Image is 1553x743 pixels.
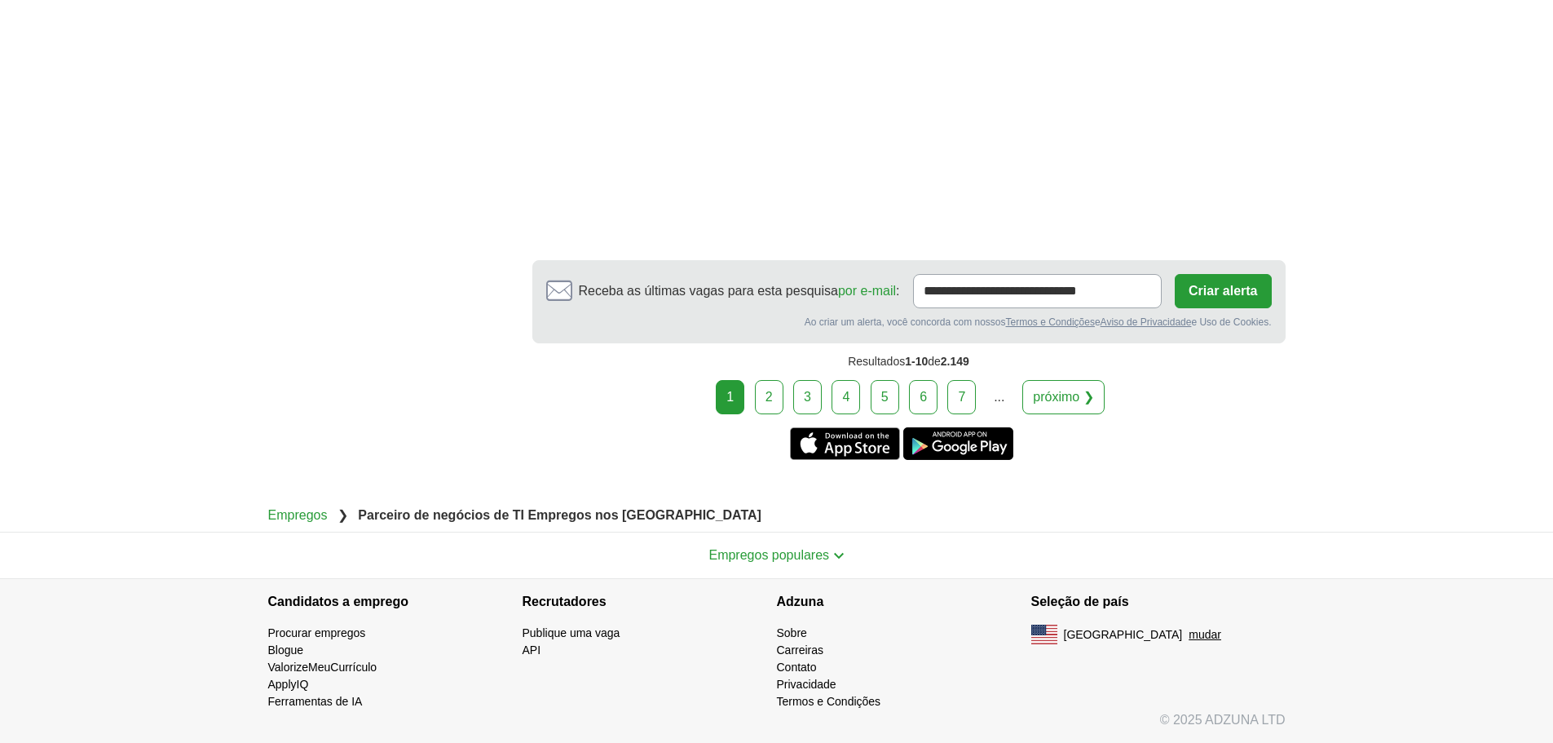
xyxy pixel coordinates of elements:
[523,643,541,657] a: API
[1189,626,1221,643] button: mudar
[777,643,824,657] a: Carreiras
[777,626,807,639] a: Sobre
[1191,316,1271,328] font: e Uso de Cookies.
[833,552,845,559] img: ícone de alternância
[838,284,896,298] a: por e-mail
[941,355,969,368] font: 2.149
[842,390,849,404] font: 4
[832,380,860,414] a: 4
[1033,390,1093,404] font: próximo ❯
[909,380,938,414] a: 6
[905,355,928,368] font: 1-10
[579,284,838,298] font: Receba as últimas vagas para esta pesquisa
[1022,380,1104,414] a: próximo ❯
[896,284,899,298] font: :
[920,390,927,404] font: 6
[958,390,965,404] font: 7
[726,390,734,404] font: 1
[777,678,836,691] a: Privacidade
[268,643,304,657] a: Blogue
[793,380,822,414] a: 3
[268,626,366,639] a: Procurar empregos
[1189,628,1221,641] font: mudar
[871,380,899,414] a: 5
[928,355,941,368] font: de
[1175,274,1272,308] button: Criar alerta
[777,695,881,708] a: Termos e Condições
[523,626,620,639] a: Publique uma vaga
[755,380,783,414] a: 2
[804,390,811,404] font: 3
[848,355,905,368] font: Resultados
[881,390,889,404] font: 5
[1101,316,1192,328] a: Aviso de Privacidade
[1006,316,1095,328] a: Termos e Condições
[268,678,309,691] a: ApplyIQ
[1189,284,1258,298] font: Criar alerta
[1160,713,1286,727] font: © 2025 ADZUNA LTD
[708,548,829,562] font: Empregos populares
[994,390,1004,404] font: ...
[777,661,817,674] a: Contato
[1064,628,1183,641] font: [GEOGRAPHIC_DATA]
[338,508,348,522] font: ❯
[358,508,761,522] font: Parceiro de negócios de TI Empregos nos [GEOGRAPHIC_DATA]
[268,695,363,708] a: Ferramentas de IA
[805,316,1006,328] font: Ao criar um alerta, você concorda com nossos
[765,390,773,404] font: 2
[268,661,377,674] a: ValorizeMeuCurrículo
[1031,625,1057,644] img: Bandeira dos EUA
[1031,595,1129,608] font: Seleção de país
[947,380,976,414] a: 7
[268,508,328,522] a: Empregos
[1095,316,1101,328] font: e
